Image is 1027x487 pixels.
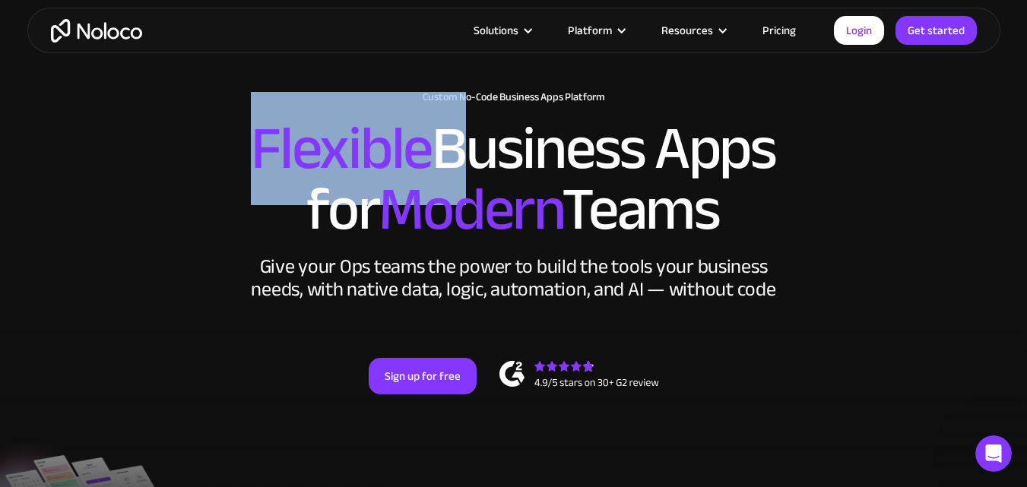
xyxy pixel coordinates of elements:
a: Sign up for free [369,358,477,394]
button: Upload attachment [72,359,84,371]
b: Trial [47,106,73,118]
div: Platform [568,21,612,40]
button: go back [10,6,39,35]
button: Start recording [97,359,109,371]
button: Send a message… [261,353,285,377]
span: Flexible [251,92,432,205]
a: Pricing [743,21,815,40]
div: Ok great, is that also going to resolve the Test Mode in the application? [55,201,292,248]
a: Login [834,16,884,45]
a: Get started [895,16,977,45]
iframe: Intercom live chat [975,435,1012,472]
div: Marchant says… [12,201,292,250]
b: will [72,120,93,132]
div: This is resolved when you toggle on Live mode in the settings. You can do that from here: [24,319,237,364]
h2: Business Apps for Teams [43,119,985,240]
img: Profile image for Help Bot [43,8,68,33]
div: Resources [642,21,743,40]
div: Where users except for me, cannot access it [67,259,280,289]
div: That is actually true. But since you are on a , the Noloco branding show. After the trial, this w... [24,90,237,179]
div: This is resolved when you toggle on Live mode in the settings. You can do that from here: [12,310,249,373]
div: Resources [661,21,713,40]
span: Modern [379,153,562,266]
div: David says… [12,81,292,201]
div: Solutions [455,21,549,40]
div: David says… [12,310,292,385]
textarea: Message… [13,327,291,353]
button: Home [238,6,267,35]
div: That is actually true. But since you are on aTrial, the Noloco brandingwillshow. After the trial,... [12,81,249,188]
div: Solutions [474,21,518,40]
h1: Custom No-Code Business Apps Platform [43,91,985,103]
div: Platform [549,21,642,40]
div: Where users except for me, cannot access it [55,250,292,298]
a: home [51,19,142,43]
div: Marchant says… [12,250,292,310]
div: Ok great, is that also going to resolve the Test Mode in the application? [67,210,280,239]
h1: Help Bot [74,8,125,19]
button: Emoji picker [24,359,36,371]
button: Gif picker [48,359,60,371]
div: Give your Ops teams the power to build the tools your business needs, with native data, logic, au... [248,255,780,301]
p: The team can also help [74,19,189,34]
div: Close [267,6,294,33]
